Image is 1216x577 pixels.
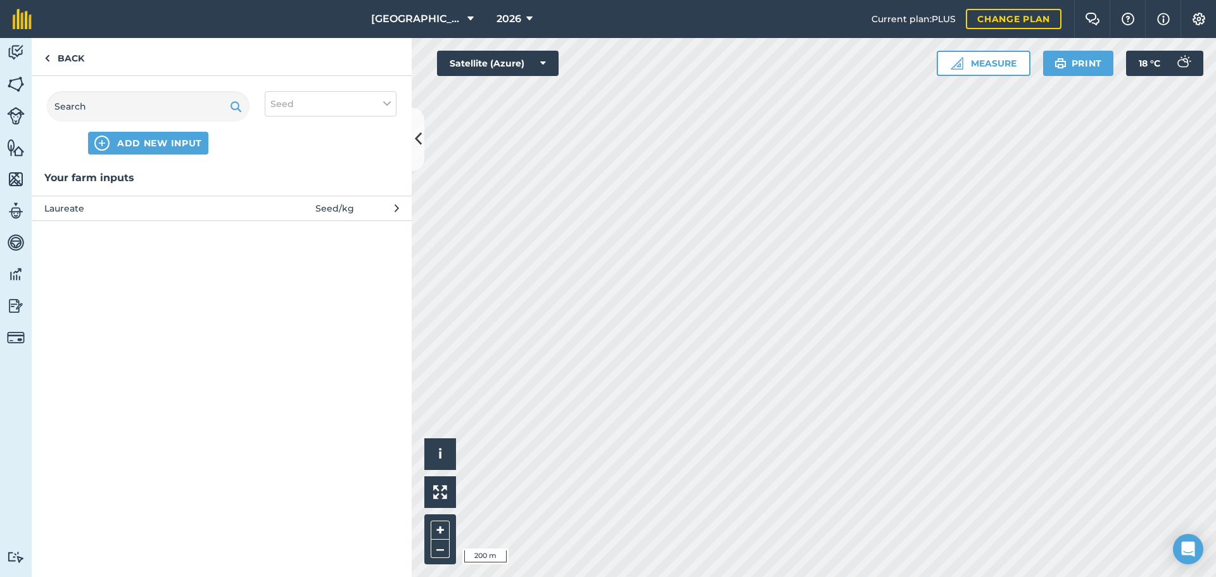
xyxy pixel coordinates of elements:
[32,196,412,220] button: Laureate Seed/kg
[7,170,25,189] img: svg+xml;base64,PHN2ZyB4bWxucz0iaHR0cDovL3d3dy53My5vcmcvMjAwMC9zdmciIHdpZHRoPSI1NiIgaGVpZ2h0PSI2MC...
[437,51,559,76] button: Satellite (Azure)
[871,12,956,26] span: Current plan : PLUS
[937,51,1030,76] button: Measure
[438,446,442,462] span: i
[7,43,25,62] img: svg+xml;base64,PD94bWwgdmVyc2lvbj0iMS4wIiBlbmNvZGluZz0idXRmLTgiPz4KPCEtLSBHZW5lcmF0b3I6IEFkb2JlIE...
[1173,534,1203,564] div: Open Intercom Messenger
[7,329,25,346] img: svg+xml;base64,PD94bWwgdmVyc2lvbj0iMS4wIiBlbmNvZGluZz0idXRmLTgiPz4KPCEtLSBHZW5lcmF0b3I6IEFkb2JlIE...
[270,97,294,111] span: Seed
[44,51,50,66] img: svg+xml;base64,PHN2ZyB4bWxucz0iaHR0cDovL3d3dy53My5vcmcvMjAwMC9zdmciIHdpZHRoPSI5IiBoZWlnaHQ9IjI0Ii...
[1085,13,1100,25] img: Two speech bubbles overlapping with the left bubble in the forefront
[966,9,1061,29] a: Change plan
[117,137,202,149] span: ADD NEW INPUT
[44,201,251,215] span: Laureate
[1054,56,1067,71] img: svg+xml;base64,PHN2ZyB4bWxucz0iaHR0cDovL3d3dy53My5vcmcvMjAwMC9zdmciIHdpZHRoPSIxOSIgaGVpZ2h0PSIyNC...
[32,170,412,186] h3: Your farm inputs
[1191,13,1206,25] img: A cog icon
[7,233,25,252] img: svg+xml;base64,PD94bWwgdmVyc2lvbj0iMS4wIiBlbmNvZGluZz0idXRmLTgiPz4KPCEtLSBHZW5lcmF0b3I6IEFkb2JlIE...
[1043,51,1114,76] button: Print
[265,91,396,117] button: Seed
[47,91,250,122] input: Search
[7,75,25,94] img: svg+xml;base64,PHN2ZyB4bWxucz0iaHR0cDovL3d3dy53My5vcmcvMjAwMC9zdmciIHdpZHRoPSI1NiIgaGVpZ2h0PSI2MC...
[433,485,447,499] img: Four arrows, one pointing top left, one top right, one bottom right and the last bottom left
[13,9,32,29] img: fieldmargin Logo
[315,201,354,215] span: Seed / kg
[7,201,25,220] img: svg+xml;base64,PD94bWwgdmVyc2lvbj0iMS4wIiBlbmNvZGluZz0idXRmLTgiPz4KPCEtLSBHZW5lcmF0b3I6IEFkb2JlIE...
[1120,13,1136,25] img: A question mark icon
[88,132,208,155] button: ADD NEW INPUT
[371,11,462,27] span: [GEOGRAPHIC_DATA]
[1139,51,1160,76] span: 18 ° C
[7,265,25,284] img: svg+xml;base64,PD94bWwgdmVyc2lvbj0iMS4wIiBlbmNvZGluZz0idXRmLTgiPz4KPCEtLSBHZW5lcmF0b3I6IEFkb2JlIE...
[951,57,963,70] img: Ruler icon
[1170,51,1196,76] img: svg+xml;base64,PD94bWwgdmVyc2lvbj0iMS4wIiBlbmNvZGluZz0idXRmLTgiPz4KPCEtLSBHZW5lcmF0b3I6IEFkb2JlIE...
[32,38,97,75] a: Back
[7,138,25,157] img: svg+xml;base64,PHN2ZyB4bWxucz0iaHR0cDovL3d3dy53My5vcmcvMjAwMC9zdmciIHdpZHRoPSI1NiIgaGVpZ2h0PSI2MC...
[7,296,25,315] img: svg+xml;base64,PD94bWwgdmVyc2lvbj0iMS4wIiBlbmNvZGluZz0idXRmLTgiPz4KPCEtLSBHZW5lcmF0b3I6IEFkb2JlIE...
[1157,11,1170,27] img: svg+xml;base64,PHN2ZyB4bWxucz0iaHR0cDovL3d3dy53My5vcmcvMjAwMC9zdmciIHdpZHRoPSIxNyIgaGVpZ2h0PSIxNy...
[1126,51,1203,76] button: 18 °C
[7,551,25,563] img: svg+xml;base64,PD94bWwgdmVyc2lvbj0iMS4wIiBlbmNvZGluZz0idXRmLTgiPz4KPCEtLSBHZW5lcmF0b3I6IEFkb2JlIE...
[230,99,242,114] img: svg+xml;base64,PHN2ZyB4bWxucz0iaHR0cDovL3d3dy53My5vcmcvMjAwMC9zdmciIHdpZHRoPSIxOSIgaGVpZ2h0PSIyNC...
[7,107,25,125] img: svg+xml;base64,PD94bWwgdmVyc2lvbj0iMS4wIiBlbmNvZGluZz0idXRmLTgiPz4KPCEtLSBHZW5lcmF0b3I6IEFkb2JlIE...
[424,438,456,470] button: i
[497,11,521,27] span: 2026
[431,521,450,540] button: +
[431,540,450,558] button: –
[94,136,110,151] img: svg+xml;base64,PHN2ZyB4bWxucz0iaHR0cDovL3d3dy53My5vcmcvMjAwMC9zdmciIHdpZHRoPSIxNCIgaGVpZ2h0PSIyNC...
